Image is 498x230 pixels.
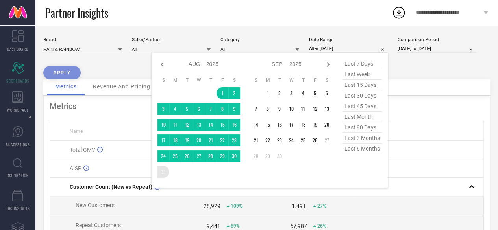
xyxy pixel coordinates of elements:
[285,77,297,83] th: Wednesday
[220,37,299,42] div: Category
[157,166,169,178] td: Sun Aug 31 2025
[181,77,193,83] th: Tuesday
[309,103,321,115] td: Fri Sep 12 2025
[292,203,307,209] div: 1.49 L
[181,103,193,115] td: Tue Aug 05 2025
[217,77,228,83] th: Friday
[7,46,28,52] span: DASHBOARD
[193,119,205,131] td: Wed Aug 13 2025
[193,134,205,146] td: Wed Aug 20 2025
[262,119,274,131] td: Mon Sep 15 2025
[262,103,274,115] td: Mon Sep 08 2025
[274,150,285,162] td: Tue Sep 30 2025
[228,77,240,83] th: Saturday
[285,134,297,146] td: Wed Sep 24 2025
[285,87,297,99] td: Wed Sep 03 2025
[297,134,309,146] td: Thu Sep 25 2025
[398,44,476,53] input: Select comparison period
[157,134,169,146] td: Sun Aug 17 2025
[342,122,382,133] span: last 90 days
[250,150,262,162] td: Sun Sep 28 2025
[262,134,274,146] td: Mon Sep 22 2025
[342,133,382,144] span: last 3 months
[205,103,217,115] td: Thu Aug 07 2025
[250,134,262,146] td: Sun Sep 21 2025
[321,103,333,115] td: Sat Sep 13 2025
[207,223,220,229] div: 9,441
[274,103,285,115] td: Tue Sep 09 2025
[297,87,309,99] td: Thu Sep 04 2025
[193,77,205,83] th: Wednesday
[157,150,169,162] td: Sun Aug 24 2025
[342,144,382,154] span: last 6 months
[50,101,484,111] div: Metrics
[250,77,262,83] th: Sunday
[228,150,240,162] td: Sat Aug 30 2025
[274,77,285,83] th: Tuesday
[205,119,217,131] td: Thu Aug 14 2025
[321,87,333,99] td: Sat Sep 06 2025
[181,150,193,162] td: Tue Aug 26 2025
[169,134,181,146] td: Mon Aug 18 2025
[309,87,321,99] td: Fri Sep 05 2025
[228,134,240,146] td: Sat Aug 23 2025
[205,134,217,146] td: Thu Aug 21 2025
[169,103,181,115] td: Mon Aug 04 2025
[181,134,193,146] td: Tue Aug 19 2025
[205,77,217,83] th: Thursday
[290,223,307,229] div: 67,987
[228,103,240,115] td: Sat Aug 09 2025
[285,119,297,131] td: Wed Sep 17 2025
[297,119,309,131] td: Thu Sep 18 2025
[204,203,220,209] div: 28,929
[317,223,326,229] span: 26%
[70,165,81,171] span: AISP
[309,37,388,42] div: Date Range
[231,223,240,229] span: 69%
[193,103,205,115] td: Wed Aug 06 2025
[262,87,274,99] td: Mon Sep 01 2025
[6,205,30,211] span: CDC INSIGHTS
[323,60,333,69] div: Next month
[217,134,228,146] td: Fri Aug 22 2025
[398,37,476,42] div: Comparison Period
[157,60,167,69] div: Previous month
[262,150,274,162] td: Mon Sep 29 2025
[274,119,285,131] td: Tue Sep 16 2025
[342,101,382,112] span: last 45 days
[274,134,285,146] td: Tue Sep 23 2025
[250,103,262,115] td: Sun Sep 07 2025
[6,142,30,147] span: SUGGESTIONS
[297,103,309,115] td: Thu Sep 11 2025
[317,203,326,209] span: 27%
[321,119,333,131] td: Sat Sep 20 2025
[309,77,321,83] th: Friday
[70,129,83,134] span: Name
[70,184,152,190] span: Customer Count (New vs Repeat)
[228,87,240,99] td: Sat Aug 02 2025
[181,119,193,131] td: Tue Aug 12 2025
[321,134,333,146] td: Sat Sep 27 2025
[169,150,181,162] td: Mon Aug 25 2025
[342,90,382,101] span: last 30 days
[45,5,108,21] span: Partner Insights
[217,150,228,162] td: Fri Aug 29 2025
[93,83,150,90] span: Revenue And Pricing
[217,103,228,115] td: Fri Aug 08 2025
[250,119,262,131] td: Sun Sep 14 2025
[285,103,297,115] td: Wed Sep 10 2025
[169,77,181,83] th: Monday
[228,119,240,131] td: Sat Aug 16 2025
[217,87,228,99] td: Fri Aug 01 2025
[309,44,388,53] input: Select date range
[157,77,169,83] th: Sunday
[169,119,181,131] td: Mon Aug 11 2025
[274,87,285,99] td: Tue Sep 02 2025
[205,150,217,162] td: Thu Aug 28 2025
[70,147,95,153] span: Total GMV
[342,69,382,80] span: last week
[342,112,382,122] span: last month
[132,37,211,42] div: Seller/Partner
[7,172,29,178] span: INSPIRATION
[157,119,169,131] td: Sun Aug 10 2025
